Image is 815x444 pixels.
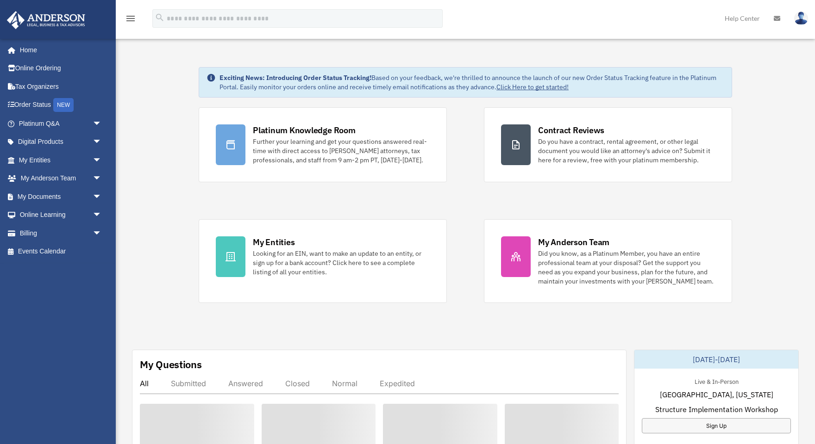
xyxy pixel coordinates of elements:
[6,151,116,169] a: My Entitiesarrow_drop_down
[155,12,165,23] i: search
[125,13,136,24] i: menu
[53,98,74,112] div: NEW
[285,379,310,388] div: Closed
[171,379,206,388] div: Submitted
[253,236,295,248] div: My Entities
[219,74,371,82] strong: Exciting News: Introducing Order Status Tracking!
[380,379,415,388] div: Expedited
[332,379,357,388] div: Normal
[199,219,447,303] a: My Entities Looking for an EIN, want to make an update to an entity, or sign up for a bank accoun...
[6,77,116,96] a: Tax Organizers
[538,249,715,286] div: Did you know, as a Platinum Member, you have an entire professional team at your disposal? Get th...
[93,133,111,152] span: arrow_drop_down
[484,107,732,182] a: Contract Reviews Do you have a contract, rental agreement, or other legal document you would like...
[140,379,149,388] div: All
[93,187,111,206] span: arrow_drop_down
[496,83,569,91] a: Click Here to get started!
[6,169,116,188] a: My Anderson Teamarrow_drop_down
[634,350,798,369] div: [DATE]-[DATE]
[6,96,116,115] a: Order StatusNEW
[253,137,430,165] div: Further your learning and get your questions answered real-time with direct access to [PERSON_NAM...
[93,114,111,133] span: arrow_drop_down
[538,236,609,248] div: My Anderson Team
[6,114,116,133] a: Platinum Q&Aarrow_drop_down
[6,59,116,78] a: Online Ordering
[253,124,356,136] div: Platinum Knowledge Room
[794,12,808,25] img: User Pic
[484,219,732,303] a: My Anderson Team Did you know, as a Platinum Member, you have an entire professional team at your...
[6,224,116,242] a: Billingarrow_drop_down
[6,187,116,206] a: My Documentsarrow_drop_down
[4,11,88,29] img: Anderson Advisors Platinum Portal
[6,41,111,59] a: Home
[199,107,447,182] a: Platinum Knowledge Room Further your learning and get your questions answered real-time with dire...
[93,206,111,225] span: arrow_drop_down
[655,404,778,415] span: Structure Implementation Workshop
[6,206,116,224] a: Online Learningarrow_drop_down
[660,389,773,400] span: [GEOGRAPHIC_DATA], [US_STATE]
[6,242,116,261] a: Events Calendar
[219,73,724,92] div: Based on your feedback, we're thrilled to announce the launch of our new Order Status Tracking fe...
[253,249,430,277] div: Looking for an EIN, want to make an update to an entity, or sign up for a bank account? Click her...
[687,376,746,386] div: Live & In-Person
[93,224,111,243] span: arrow_drop_down
[228,379,263,388] div: Answered
[93,169,111,188] span: arrow_drop_down
[538,124,604,136] div: Contract Reviews
[538,137,715,165] div: Do you have a contract, rental agreement, or other legal document you would like an attorney's ad...
[642,418,791,433] a: Sign Up
[93,151,111,170] span: arrow_drop_down
[6,133,116,151] a: Digital Productsarrow_drop_down
[140,358,202,371] div: My Questions
[125,16,136,24] a: menu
